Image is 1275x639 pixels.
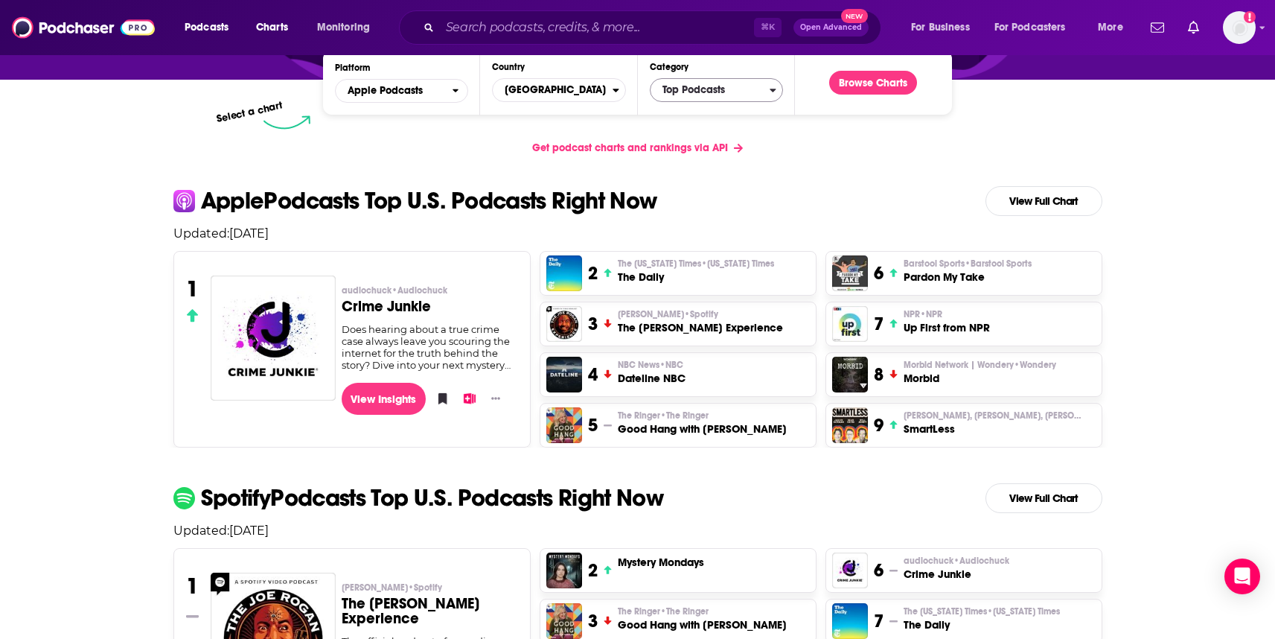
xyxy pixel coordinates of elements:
h3: Crime Junkie [904,567,1009,582]
p: The Ringer • The Ringer [618,410,787,422]
button: Categories [650,78,783,102]
a: Charts [246,16,297,39]
h3: 1 [186,573,199,600]
h3: 3 [588,313,598,335]
svg: Add a profile image [1244,11,1256,23]
img: Up First from NPR [832,306,868,342]
p: The New York Times • New York Times [618,258,774,270]
p: Updated: [DATE] [162,226,1114,241]
a: Show notifications dropdown [1145,15,1170,40]
span: • The Ringer [660,606,709,617]
span: Podcasts [185,17,229,38]
span: • Audiochuck [392,285,447,296]
a: [PERSON_NAME]•SpotifyThe [PERSON_NAME] Experience [342,582,518,635]
a: Show notifications dropdown [1182,15,1205,40]
p: audiochuck • Audiochuck [904,555,1009,567]
p: Updated: [DATE] [162,524,1114,538]
img: Mystery Mondays [546,553,582,588]
h3: 8 [874,363,883,386]
span: Apple Podcasts [348,86,423,96]
button: open menu [901,16,988,39]
a: NPR•NPRUp First from NPR [904,308,990,335]
a: View Insights [342,383,426,415]
span: • Spotify [408,582,442,593]
span: More [1098,17,1123,38]
a: View Full Chart [985,186,1102,216]
img: Good Hang with Amy Poehler [546,603,582,639]
img: The Daily [546,255,582,291]
button: Countries [492,78,625,102]
h3: Dateline NBC [618,371,686,386]
a: The Ringer•The RingerGood Hang with [PERSON_NAME] [618,605,787,632]
h3: Pardon My Take [904,270,1032,284]
span: Open Advanced [800,24,862,31]
p: Apple Podcasts Top U.S. Podcasts Right Now [201,189,657,213]
img: Morbid [832,357,868,392]
a: [PERSON_NAME]•SpotifyThe [PERSON_NAME] Experience [618,308,783,335]
p: Joe Rogan • Spotify [342,582,518,594]
button: Add to List [458,387,473,410]
span: • Barstool Sports [965,258,1032,269]
h3: Up First from NPR [904,320,990,335]
h3: 3 [588,610,598,632]
span: ⌘ K [754,18,782,37]
a: NBC News•NBCDateline NBC [618,359,686,386]
h3: 1 [186,276,199,302]
img: Pardon My Take [832,255,868,291]
h3: The [PERSON_NAME] Experience [618,320,783,335]
button: Show More Button [485,391,506,406]
p: Select a chart [216,99,284,125]
a: SmartLess [832,407,868,443]
h3: The Daily [618,270,774,284]
span: The Ringer [618,410,709,422]
h3: The Daily [904,617,1060,632]
div: Open Intercom Messenger [1224,559,1260,594]
p: Morbid Network | Wondery • Wondery [904,359,1056,371]
span: • Wondery [1014,360,1056,370]
span: audiochuck [342,284,447,296]
a: The [US_STATE] Times•[US_STATE] TimesThe Daily [618,258,774,284]
button: open menu [307,16,389,39]
h3: 2 [588,559,598,582]
img: Crime Junkie [832,553,868,588]
a: Barstool Sports•Barstool SportsPardon My Take [904,258,1032,284]
h3: 6 [874,559,883,582]
img: User Profile [1223,11,1256,44]
img: Podchaser - Follow, Share and Rate Podcasts [12,13,155,42]
button: Bookmark Podcast [432,387,447,410]
p: The Ringer • The Ringer [618,605,787,617]
img: The Daily [832,603,868,639]
span: For Podcasters [994,17,1066,38]
img: The Joe Rogan Experience [546,306,582,342]
span: Charts [256,17,288,38]
a: The [US_STATE] Times•[US_STATE] TimesThe Daily [904,605,1060,632]
p: audiochuck • Audiochuck [342,284,518,296]
button: open menu [174,16,248,39]
img: select arrow [263,115,310,130]
div: Search podcasts, credits, & more... [413,10,895,45]
h3: 5 [588,414,598,436]
img: Crime Junkie [211,276,336,401]
span: • Audiochuck [953,556,1009,566]
span: The [US_STATE] Times [904,605,1060,617]
span: [PERSON_NAME] [618,308,718,320]
a: audiochuck•AudiochuckCrime Junkie [342,284,518,323]
span: • [US_STATE] Times [701,258,774,269]
a: Morbid Network | Wondery•WonderyMorbid [904,359,1056,386]
h3: Crime Junkie [342,299,518,314]
p: Barstool Sports • Barstool Sports [904,258,1032,270]
button: open menu [1087,16,1142,39]
h3: 6 [874,262,883,284]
